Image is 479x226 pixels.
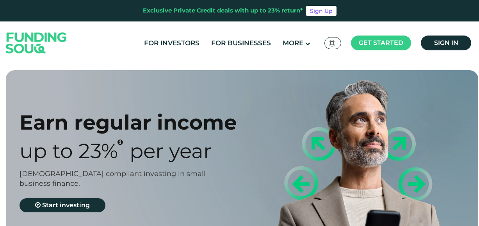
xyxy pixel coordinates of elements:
img: SA Flag [329,40,336,46]
a: Sign Up [306,6,337,16]
a: For Investors [142,37,201,50]
span: More [283,39,303,47]
div: Earn regular income [20,110,256,135]
i: 23% IRR (expected) ~ 15% Net yield (expected) [118,139,123,145]
span: Per Year [130,139,212,163]
span: Start investing [42,201,90,209]
div: Exclusive Private Credit deals with up to 23% return* [143,6,303,15]
a: Start investing [20,198,105,212]
a: Sign in [421,36,471,50]
span: Get started [359,39,403,46]
a: For Businesses [209,37,273,50]
span: Sign in [434,39,458,46]
span: [DEMOGRAPHIC_DATA] compliant investing in small business finance. [20,169,206,188]
span: Up to 23% [20,139,118,163]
